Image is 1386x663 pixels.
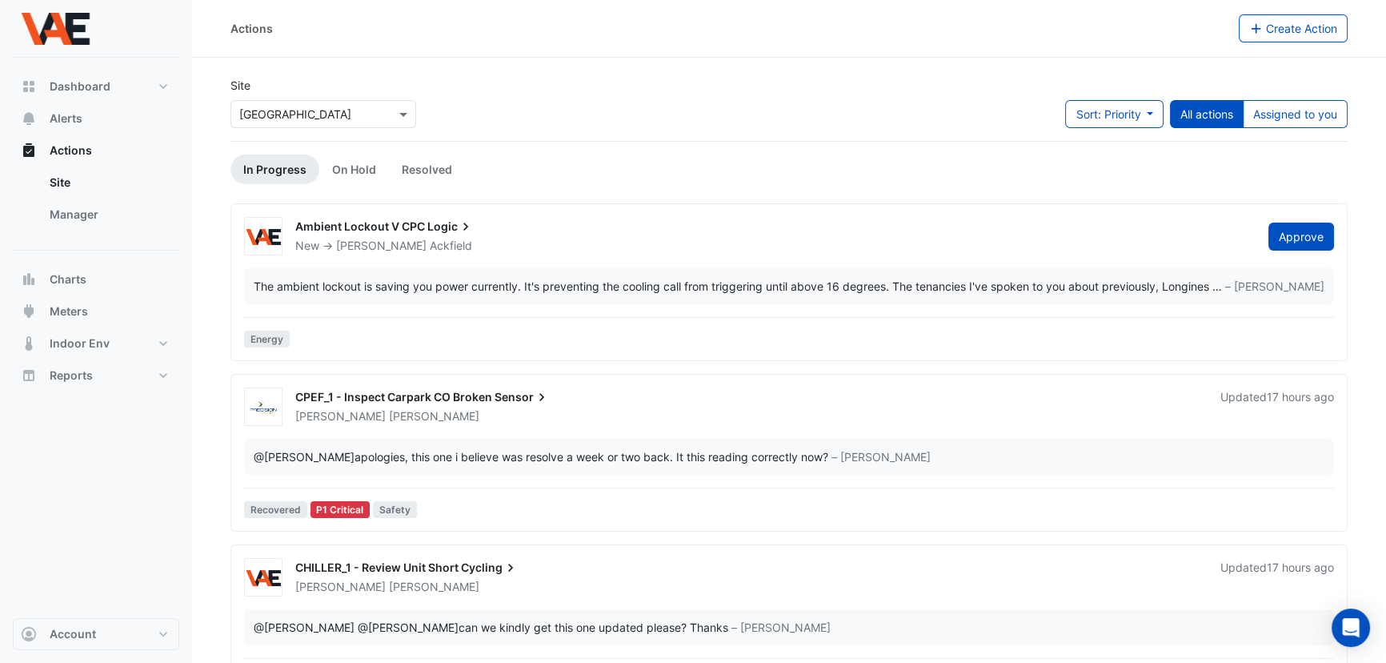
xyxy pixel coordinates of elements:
span: backfield@vaegroup.com.au [VAE Group] [358,621,459,634]
a: In Progress [230,155,319,184]
button: Indoor Env [13,327,179,360]
span: Meters [50,303,88,319]
app-icon: Alerts [21,110,37,127]
span: Energy [244,331,290,348]
span: Approve [1279,230,1324,243]
div: Open Intercom Messenger [1332,609,1370,647]
span: Alerts [50,110,82,127]
button: Alerts [13,102,179,135]
span: – [PERSON_NAME] [731,619,831,636]
button: Assigned to you [1243,100,1348,128]
button: Create Action [1239,14,1348,42]
img: Company Logo [19,13,91,45]
div: The ambient lockout is saving you power currently. It's preventing the cooling call from triggeri... [254,278,1212,295]
span: Cycling [461,560,519,576]
img: VAE Group [245,229,282,245]
span: Safety [373,501,417,518]
button: Charts [13,263,179,295]
span: [PERSON_NAME] [389,408,479,424]
span: Ackfield [430,238,472,254]
button: Reports [13,360,179,392]
button: All actions [1170,100,1244,128]
a: Manager [37,199,179,231]
a: Site [37,167,179,199]
span: [PERSON_NAME] [389,579,479,595]
img: Precision Group [245,400,282,416]
span: Charts [50,271,86,287]
span: CHILLER_1 - Review Unit Short [295,561,459,574]
span: Sort: Priority [1076,107,1140,121]
span: Logic [427,219,474,235]
span: -> [322,239,333,252]
div: can we kindly get this one updated please? Thanks [254,619,728,636]
span: liam.dent@cimenviro.com [CIM] [254,450,355,464]
span: Indoor Env [50,336,110,352]
span: Ambient Lockout V CPC [295,219,425,233]
span: [PERSON_NAME] [336,239,427,252]
img: VAE Group [245,570,282,586]
span: – [PERSON_NAME] [1225,278,1324,295]
span: – [PERSON_NAME] [831,448,931,465]
span: Sensor [495,389,550,405]
app-icon: Meters [21,303,37,319]
app-icon: Reports [21,368,37,384]
label: Site [230,77,250,94]
span: Actions [50,143,92,159]
div: apologies, this one i believe was resolve a week or two back. It this reading correctly now? [254,448,828,465]
button: Meters [13,295,179,327]
button: Dashboard [13,70,179,102]
button: Approve [1268,223,1334,251]
span: Account [50,626,96,642]
div: Actions [13,167,179,237]
app-icon: Indoor Env [21,336,37,352]
div: P1 Critical [310,501,371,518]
span: Reports [50,368,93,384]
button: Actions [13,135,179,167]
span: Recovered [244,501,307,518]
span: Create Action [1266,22,1337,35]
button: Sort: Priority [1065,100,1164,128]
span: [PERSON_NAME] [295,580,386,593]
div: Updated [1220,389,1334,424]
span: New [295,239,319,252]
span: ccoyle@vaegroup.com.au [VAE Group] [254,621,355,634]
span: CPEF_1 - Inspect Carpark CO Broken [295,390,492,404]
span: [PERSON_NAME] [295,409,386,423]
button: Account [13,618,179,650]
app-icon: Actions [21,143,37,159]
span: Tue 07-Oct-2025 14:11 AEST [1267,561,1334,574]
app-icon: Charts [21,271,37,287]
span: Tue 07-Oct-2025 14:12 AEST [1267,390,1334,404]
a: On Hold [319,155,389,184]
span: Dashboard [50,78,110,94]
app-icon: Dashboard [21,78,37,94]
a: Resolved [389,155,465,184]
div: Updated [1220,560,1334,595]
div: Actions [230,20,273,37]
div: … [254,278,1324,295]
